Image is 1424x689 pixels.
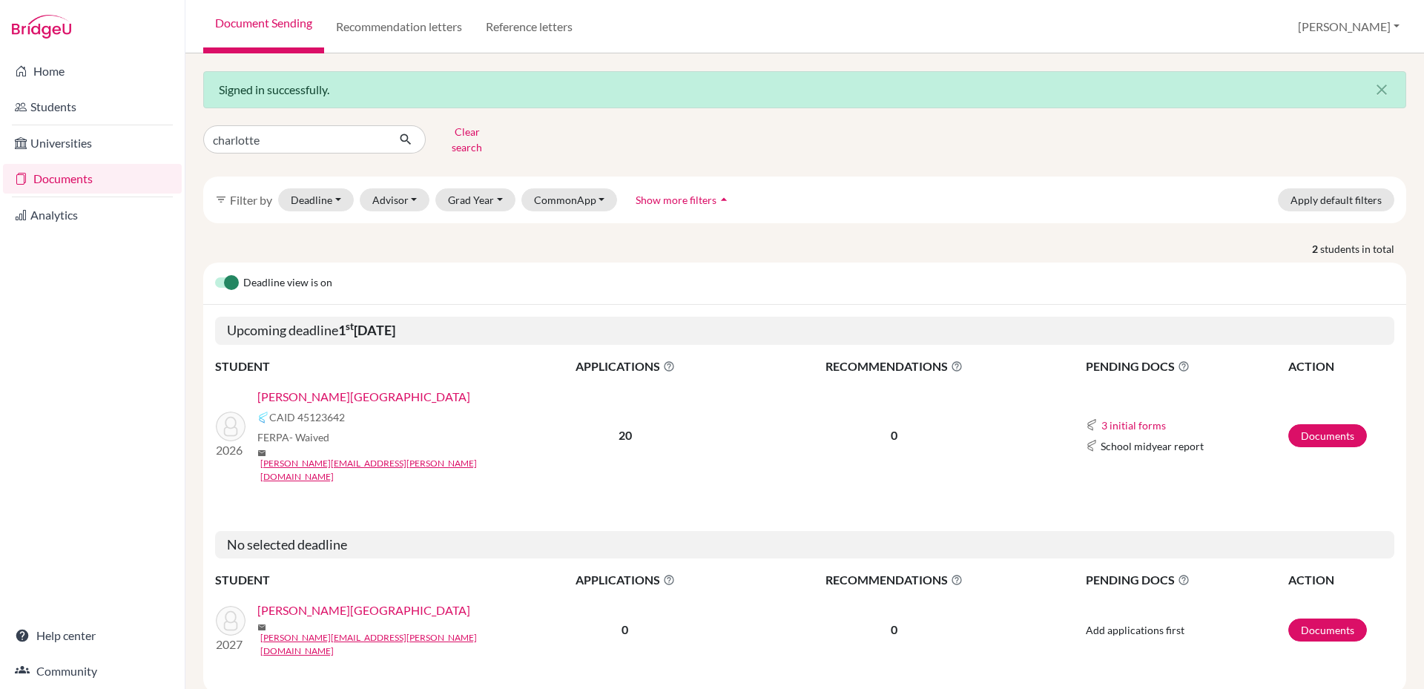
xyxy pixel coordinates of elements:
[216,412,245,441] img: Stiller, Charlotte
[512,357,738,375] span: APPLICATIONS
[12,15,71,39] img: Bridge-U
[521,188,618,211] button: CommonApp
[360,188,430,211] button: Advisor
[1288,424,1367,447] a: Documents
[216,636,245,653] p: 2027
[289,431,329,444] span: - Waived
[1086,624,1184,636] span: Add applications first
[1312,241,1320,257] strong: 2
[1288,619,1367,642] a: Documents
[435,188,515,211] button: Grad Year
[3,92,182,122] a: Students
[257,429,329,445] span: FERPA
[1291,13,1406,41] button: [PERSON_NAME]
[622,622,628,636] b: 0
[215,194,227,205] i: filter_list
[215,570,512,590] th: STUDENT
[269,409,345,425] span: CAID 45123642
[739,621,1049,639] p: 0
[215,317,1394,345] h5: Upcoming deadline
[203,125,387,154] input: Find student by name...
[1101,417,1167,434] button: 3 initial forms
[3,200,182,230] a: Analytics
[260,457,522,484] a: [PERSON_NAME][EMAIL_ADDRESS][PERSON_NAME][DOMAIN_NAME]
[3,128,182,158] a: Universities
[1086,357,1287,375] span: PENDING DOCS
[716,192,731,207] i: arrow_drop_up
[278,188,354,211] button: Deadline
[1288,570,1394,590] th: ACTION
[257,412,269,423] img: Common App logo
[3,656,182,686] a: Community
[1288,357,1394,376] th: ACTION
[215,357,512,376] th: STUDENT
[257,388,470,406] a: [PERSON_NAME][GEOGRAPHIC_DATA]
[3,621,182,650] a: Help center
[1320,241,1406,257] span: students in total
[426,120,508,159] button: Clear search
[203,71,1406,108] div: Signed in successfully.
[243,274,332,292] span: Deadline view is on
[739,357,1049,375] span: RECOMMENDATIONS
[257,601,470,619] a: [PERSON_NAME][GEOGRAPHIC_DATA]
[1086,571,1287,589] span: PENDING DOCS
[1358,72,1405,108] button: Close
[739,571,1049,589] span: RECOMMENDATIONS
[3,56,182,86] a: Home
[257,449,266,458] span: mail
[215,531,1394,559] h5: No selected deadline
[257,623,266,632] span: mail
[1101,438,1204,454] span: School midyear report
[512,571,738,589] span: APPLICATIONS
[619,428,632,442] b: 20
[230,193,272,207] span: Filter by
[346,320,354,332] sup: st
[1373,81,1391,99] i: close
[260,631,522,658] a: [PERSON_NAME][EMAIL_ADDRESS][PERSON_NAME][DOMAIN_NAME]
[216,441,245,459] p: 2026
[3,164,182,194] a: Documents
[1086,440,1098,452] img: Common App logo
[623,188,744,211] button: Show more filtersarrow_drop_up
[1086,419,1098,431] img: Common App logo
[739,426,1049,444] p: 0
[338,322,395,338] b: 1 [DATE]
[1278,188,1394,211] button: Apply default filters
[636,194,716,206] span: Show more filters
[216,606,245,636] img: Evans, Charlotte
